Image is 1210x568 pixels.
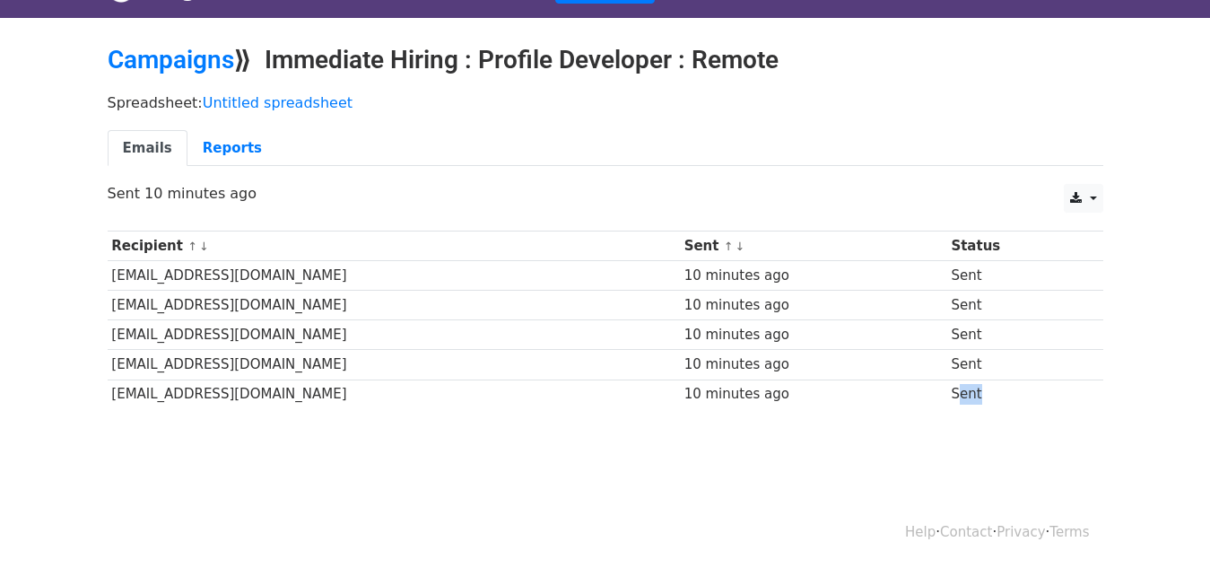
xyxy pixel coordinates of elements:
a: ↓ [199,240,209,253]
p: Sent 10 minutes ago [108,184,1103,203]
a: Terms [1049,524,1089,540]
a: ↓ [735,240,744,253]
td: Sent [947,350,1083,380]
td: Sent [947,320,1083,350]
a: Privacy [997,524,1045,540]
td: Sent [947,261,1083,291]
td: [EMAIL_ADDRESS][DOMAIN_NAME] [108,350,680,380]
td: [EMAIL_ADDRESS][DOMAIN_NAME] [108,380,680,409]
a: Reports [187,130,277,167]
td: [EMAIL_ADDRESS][DOMAIN_NAME] [108,261,680,291]
a: ↑ [187,240,197,253]
div: 10 minutes ago [684,266,943,286]
td: Sent [947,380,1083,409]
h2: ⟫ Immediate Hiring : Profile Developer : Remote [108,45,1103,75]
td: Sent [947,291,1083,320]
th: Sent [680,232,947,261]
div: 10 minutes ago [684,354,943,375]
th: Recipient [108,232,680,261]
div: 10 minutes ago [684,325,943,345]
td: [EMAIL_ADDRESS][DOMAIN_NAME] [108,320,680,350]
iframe: Chat Widget [1120,482,1210,568]
th: Status [947,232,1083,261]
td: [EMAIL_ADDRESS][DOMAIN_NAME] [108,291,680,320]
a: Help [905,524,936,540]
a: Untitled spreadsheet [203,94,353,111]
p: Spreadsheet: [108,93,1103,112]
a: Contact [940,524,992,540]
a: Campaigns [108,45,234,74]
a: Emails [108,130,187,167]
a: ↑ [724,240,734,253]
div: 10 minutes ago [684,384,943,405]
div: 10 minutes ago [684,295,943,316]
